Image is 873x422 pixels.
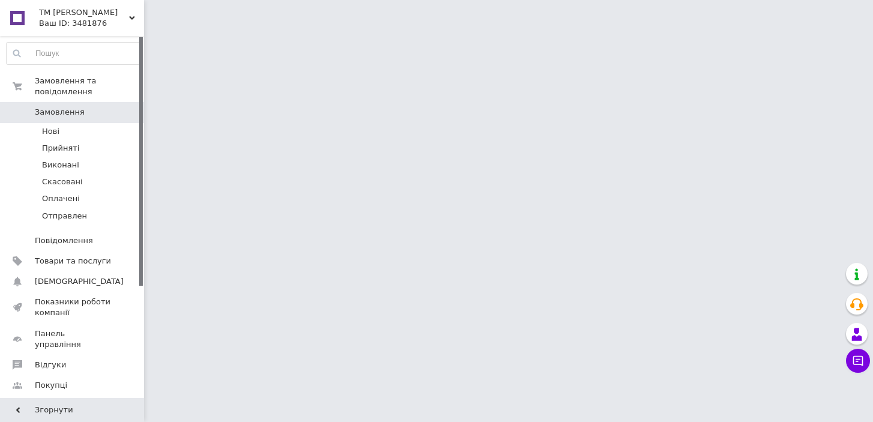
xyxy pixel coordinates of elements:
[35,328,111,350] span: Панель управління
[42,193,80,204] span: Оплачені
[42,211,87,222] span: Отправлен
[35,276,124,287] span: [DEMOGRAPHIC_DATA]
[42,160,79,170] span: Виконані
[35,360,66,370] span: Відгуки
[35,76,144,97] span: Замовлення та повідомлення
[35,297,111,318] span: Показники роботи компанії
[846,349,870,373] button: Чат з покупцем
[35,107,85,118] span: Замовлення
[42,126,59,137] span: Нові
[39,7,129,18] span: ТМ КЛИМ
[7,43,140,64] input: Пошук
[42,143,79,154] span: Прийняті
[42,176,83,187] span: Скасовані
[35,256,111,267] span: Товари та послуги
[39,18,144,29] div: Ваш ID: 3481876
[35,380,67,391] span: Покупці
[35,235,93,246] span: Повідомлення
